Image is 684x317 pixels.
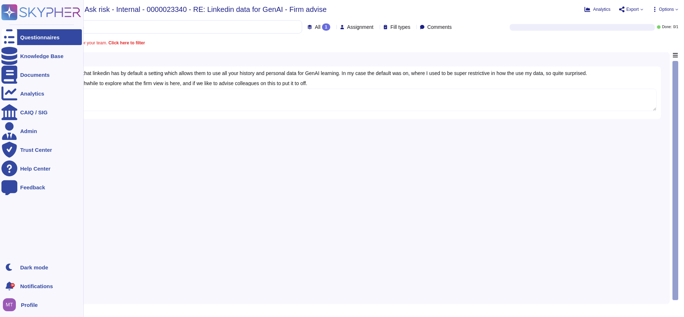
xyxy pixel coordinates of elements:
b: Click here to filter [107,40,145,45]
div: Feedback [20,185,45,190]
div: Trust Center [20,147,52,153]
span: Fill types [390,25,410,30]
div: Analytics [20,91,44,96]
a: CAIQ / SIG [1,104,82,120]
span: A question is assigned to you or your team. [25,41,145,45]
a: Documents [1,67,82,83]
span: Profile [21,302,38,308]
a: Knowledge Base [1,48,82,64]
div: CAIQ / SIG [20,110,48,115]
span: Ask risk - Internal - 0000023340 - RE: Linkedin data for GenAI - Firm advise [85,6,327,13]
img: user [3,298,16,311]
span: Comments [427,25,452,30]
span: Analytics [593,7,610,12]
span: Export [626,7,639,12]
input: Search by keywords [28,21,302,33]
a: Analytics [1,85,82,101]
button: Analytics [584,6,610,12]
a: Questionnaires [1,29,82,45]
a: Help Center [1,160,82,176]
div: 1 [322,23,330,31]
div: Documents [20,72,50,78]
div: 9+ [10,283,15,287]
span: Assignment [347,25,374,30]
a: Feedback [1,179,82,195]
a: Trust Center [1,142,82,158]
div: Dark mode [20,265,48,270]
div: Knowledge Base [20,53,63,59]
span: All [315,25,321,30]
span: Notifications [20,283,53,289]
span: 0 / 1 [673,25,678,29]
span: Done: [662,25,672,29]
div: Help Center [20,166,50,171]
div: Admin [20,128,37,134]
span: Options [659,7,674,12]
div: Questionnaires [20,35,59,40]
button: user [1,297,21,313]
a: Admin [1,123,82,139]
